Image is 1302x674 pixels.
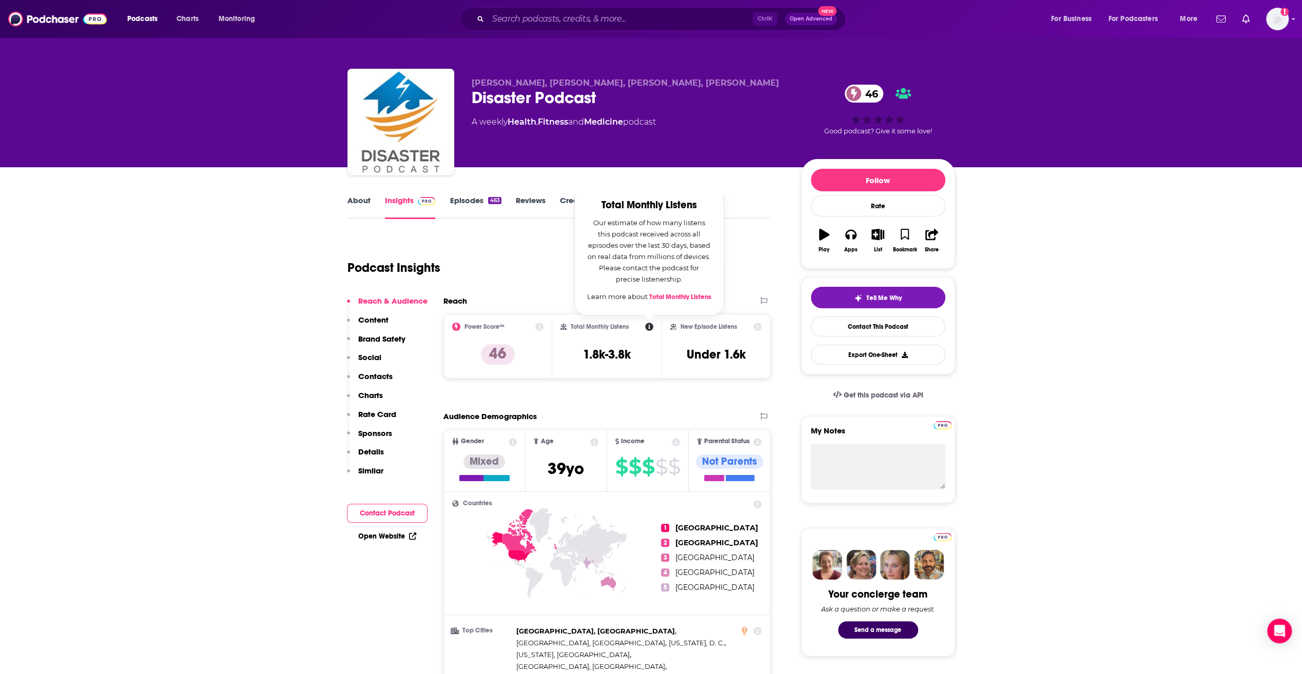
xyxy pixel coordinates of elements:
[1280,8,1289,16] svg: Add a profile image
[661,553,669,562] span: 3
[642,459,654,475] span: $
[661,583,669,591] span: 5
[615,459,628,475] span: $
[811,426,945,444] label: My Notes
[538,117,568,127] a: Fitness
[891,222,918,259] button: Bookmark
[470,7,856,31] div: Search podcasts, credits, & more...
[452,627,512,634] h3: Top Cities
[540,438,553,445] span: Age
[560,195,587,219] a: Credits
[843,391,923,400] span: Get this podcast via API
[516,195,546,219] a: Reviews
[347,447,384,466] button: Details
[864,222,891,259] button: List
[1109,12,1158,26] span: For Podcasters
[516,625,676,637] span: ,
[668,459,680,475] span: $
[855,85,883,103] span: 46
[120,11,171,27] button: open menu
[349,71,452,173] img: Disaster Podcast
[347,390,383,409] button: Charts
[536,117,538,127] span: ,
[1238,10,1254,28] a: Show notifications dropdown
[1051,12,1092,26] span: For Business
[358,296,427,306] p: Reach & Audience
[681,323,737,330] h2: New Episode Listens
[463,454,505,469] div: Mixed
[358,409,396,419] p: Rate Card
[443,411,537,421] h2: Audience Demographics
[811,222,838,259] button: Play
[170,11,205,27] a: Charts
[1173,11,1210,27] button: open menu
[385,195,436,219] a: InsightsPodchaser Pro
[568,117,584,127] span: and
[211,11,268,27] button: open menu
[801,78,955,142] div: 46Good podcast? Give it some love!
[548,459,584,479] span: 39 yo
[824,127,932,135] span: Good podcast? Give it some love!
[838,621,918,639] button: Send a message
[790,16,832,22] span: Open Advanced
[675,523,757,532] span: [GEOGRAPHIC_DATA]
[464,323,504,330] h2: Power Score™
[488,11,753,27] input: Search podcasts, credits, & more...
[1180,12,1197,26] span: More
[811,195,945,216] div: Rate
[347,352,381,371] button: Social
[818,6,837,16] span: New
[811,169,945,191] button: Follow
[481,344,515,365] p: 46
[914,550,944,580] img: Jon Profile
[472,78,779,88] span: [PERSON_NAME], [PERSON_NAME], [PERSON_NAME], [PERSON_NAME]
[488,197,501,204] div: 463
[811,316,945,336] a: Contact This Podcast
[811,345,945,365] button: Export One-Sheet
[347,296,427,315] button: Reach & Audience
[571,323,629,330] h2: Total Monthly Listens
[450,195,501,219] a: Episodes463
[1267,619,1292,643] div: Open Intercom Messenger
[854,294,862,302] img: tell me why sparkle
[661,539,669,547] span: 2
[8,9,107,29] img: Podchaser - Follow, Share and Rate Podcasts
[934,533,951,541] img: Podchaser Pro
[516,627,675,635] span: [GEOGRAPHIC_DATA], [GEOGRAPHIC_DATA]
[675,583,754,592] span: [GEOGRAPHIC_DATA]
[347,409,396,428] button: Rate Card
[516,661,667,672] span: ,
[358,428,392,438] p: Sponsors
[675,553,754,562] span: [GEOGRAPHIC_DATA]
[819,247,829,253] div: Play
[127,12,158,26] span: Podcasts
[825,383,931,408] a: Get this podcast via API
[649,293,711,301] a: Total Monthly Listens
[358,466,383,475] p: Similar
[838,222,864,259] button: Apps
[655,459,667,475] span: $
[358,390,383,400] p: Charts
[669,639,724,647] span: [US_STATE], D. C.
[508,117,536,127] a: Health
[785,13,837,25] button: Open AdvancedNew
[358,447,384,457] p: Details
[844,247,858,253] div: Apps
[358,532,416,541] a: Open Website
[621,438,645,445] span: Income
[516,637,667,649] span: ,
[696,454,763,469] div: Not Parents
[629,459,641,475] span: $
[828,588,927,601] div: Your concierge team
[934,420,951,429] a: Pro website
[587,200,711,211] h2: Total Monthly Listens
[587,217,711,285] p: Our estimate of how many listens this podcast received across all episodes over the last 30 days,...
[687,347,746,362] h3: Under 1.6k
[1266,8,1289,30] img: User Profile
[892,247,917,253] div: Bookmark
[358,352,381,362] p: Social
[704,438,750,445] span: Parental Status
[347,371,393,390] button: Contacts
[583,347,631,362] h3: 1.8k-3.8k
